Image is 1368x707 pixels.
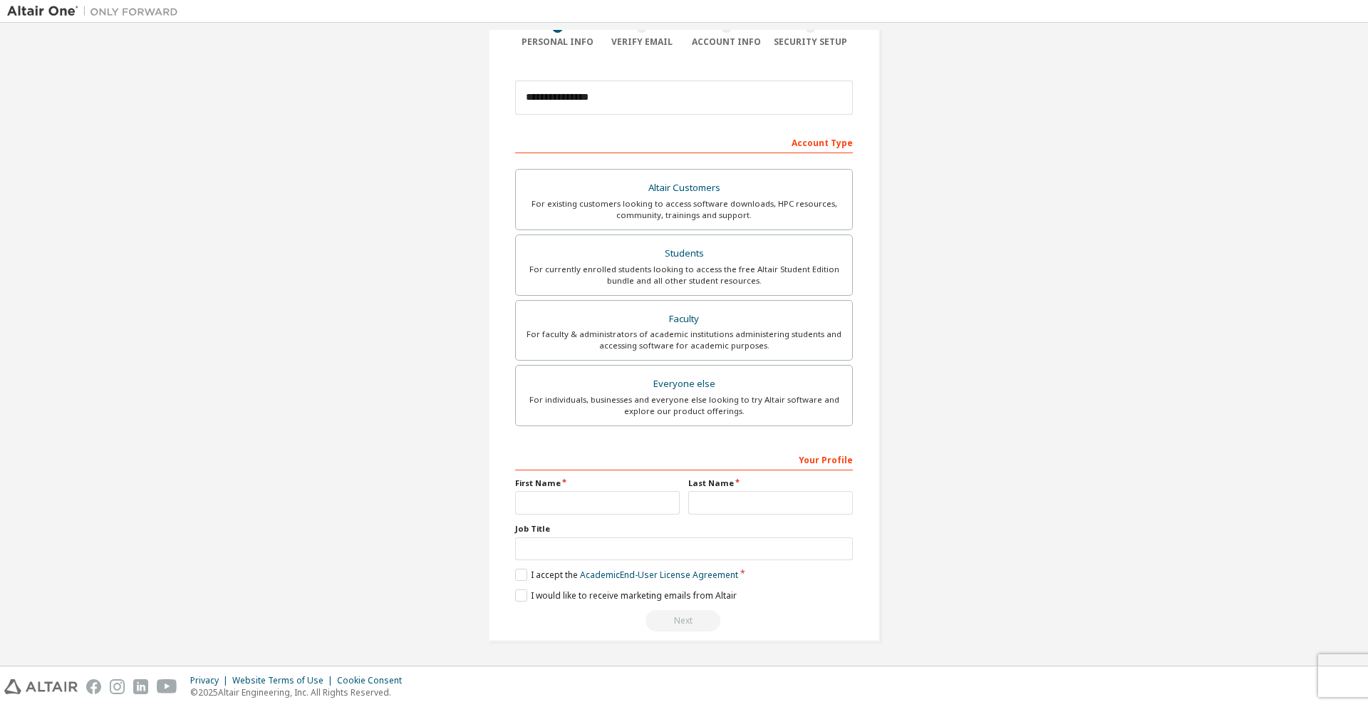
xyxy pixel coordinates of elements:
div: For individuals, businesses and everyone else looking to try Altair software and explore our prod... [524,394,844,417]
div: Website Terms of Use [232,675,337,686]
div: Altair Customers [524,178,844,198]
div: Security Setup [769,36,854,48]
label: Last Name [688,478,853,489]
img: facebook.svg [86,679,101,694]
div: Cookie Consent [337,675,410,686]
div: Your Profile [515,448,853,470]
img: Altair One [7,4,185,19]
a: Academic End-User License Agreement [580,569,738,581]
div: For currently enrolled students looking to access the free Altair Student Edition bundle and all ... [524,264,844,287]
img: altair_logo.svg [4,679,78,694]
div: Account Type [515,130,853,153]
div: Students [524,244,844,264]
div: Account Info [684,36,769,48]
img: youtube.svg [157,679,177,694]
p: © 2025 Altair Engineering, Inc. All Rights Reserved. [190,686,410,698]
label: I accept the [515,569,738,581]
label: First Name [515,478,680,489]
div: Personal Info [515,36,600,48]
div: For existing customers looking to access software downloads, HPC resources, community, trainings ... [524,198,844,221]
div: Faculty [524,309,844,329]
img: linkedin.svg [133,679,148,694]
div: For faculty & administrators of academic institutions administering students and accessing softwa... [524,329,844,351]
label: I would like to receive marketing emails from Altair [515,589,737,602]
div: Everyone else [524,374,844,394]
div: Read and acccept EULA to continue [515,610,853,631]
div: Privacy [190,675,232,686]
img: instagram.svg [110,679,125,694]
div: Verify Email [600,36,685,48]
label: Job Title [515,523,853,535]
